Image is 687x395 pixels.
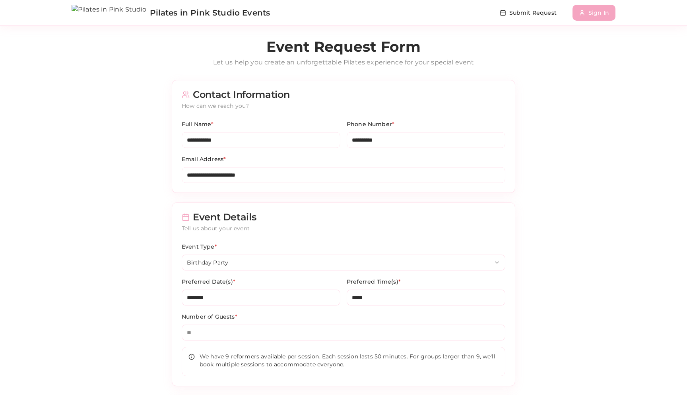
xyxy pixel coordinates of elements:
button: Submit Request [493,5,563,21]
div: Event Details [182,212,505,222]
div: Tell us about your event [182,224,505,232]
label: Preferred Date(s) [182,278,235,285]
span: Pilates in Pink Studio Events [150,7,270,18]
img: Pilates in Pink Studio [72,5,147,21]
label: Preferred Time(s) [347,278,401,285]
div: Contact Information [182,90,505,99]
label: Full Name [182,121,214,128]
label: Phone Number [347,121,394,128]
p: Let us help you create an unforgettable Pilates experience for your special event [172,58,515,67]
a: Pilates in Pink Studio Events [72,5,270,21]
h1: Event Request Form [172,39,515,54]
div: We have 9 reformers available per session. Each session lasts 50 minutes. For groups larger than ... [188,352,499,368]
label: Number of Guests [182,313,237,320]
label: Event Type [182,243,217,250]
label: Email Address [182,156,226,163]
div: How can we reach you? [182,102,505,110]
button: Sign In [572,5,615,21]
